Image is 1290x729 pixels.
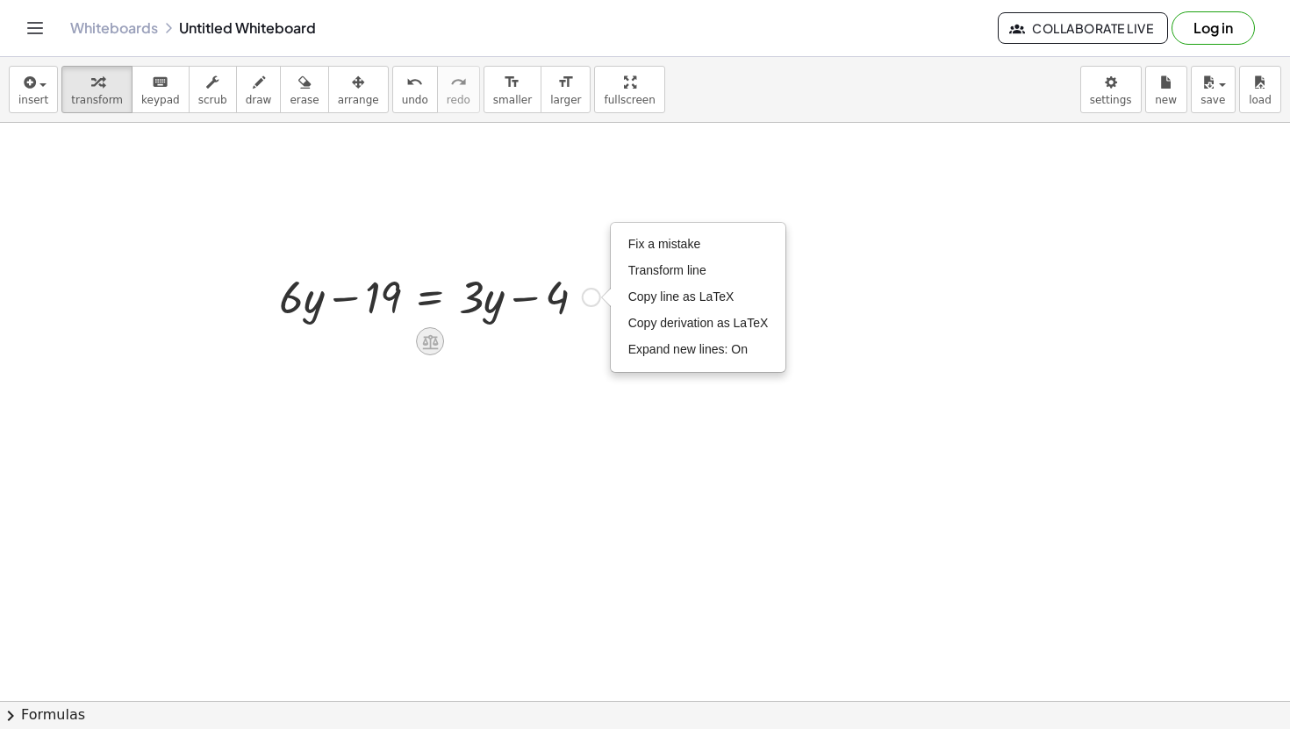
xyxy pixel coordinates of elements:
button: scrub [189,66,237,113]
i: format_size [557,72,574,93]
span: Collaborate Live [1013,20,1153,36]
span: erase [290,94,319,106]
span: keypad [141,94,180,106]
span: load [1249,94,1272,106]
a: Whiteboards [70,19,158,37]
span: Copy line as LaTeX [628,289,735,304]
span: undo [402,94,428,106]
span: settings [1090,94,1132,106]
button: fullscreen [594,66,664,113]
span: insert [18,94,48,106]
button: undoundo [392,66,438,113]
i: redo [450,72,467,93]
div: Apply the same math to both sides of the equation [416,327,444,355]
button: redoredo [437,66,480,113]
span: new [1155,94,1177,106]
span: transform [71,94,123,106]
i: format_size [504,72,520,93]
span: save [1200,94,1225,106]
span: redo [447,94,470,106]
span: Transform line [628,263,706,277]
span: smaller [493,94,532,106]
button: draw [236,66,282,113]
button: settings [1080,66,1142,113]
i: keyboard [152,72,168,93]
button: Log in [1172,11,1255,45]
span: fullscreen [604,94,655,106]
button: new [1145,66,1187,113]
span: larger [550,94,581,106]
button: load [1239,66,1281,113]
span: Fix a mistake [628,237,700,251]
span: arrange [338,94,379,106]
span: draw [246,94,272,106]
i: undo [406,72,423,93]
button: insert [9,66,58,113]
button: arrange [328,66,389,113]
button: Toggle navigation [21,14,49,42]
span: Expand new lines: On [628,342,748,356]
button: save [1191,66,1236,113]
button: keyboardkeypad [132,66,190,113]
button: format_sizesmaller [484,66,541,113]
button: format_sizelarger [541,66,591,113]
button: transform [61,66,133,113]
span: scrub [198,94,227,106]
button: Collaborate Live [998,12,1168,44]
span: Copy derivation as LaTeX [628,316,769,330]
button: erase [280,66,328,113]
